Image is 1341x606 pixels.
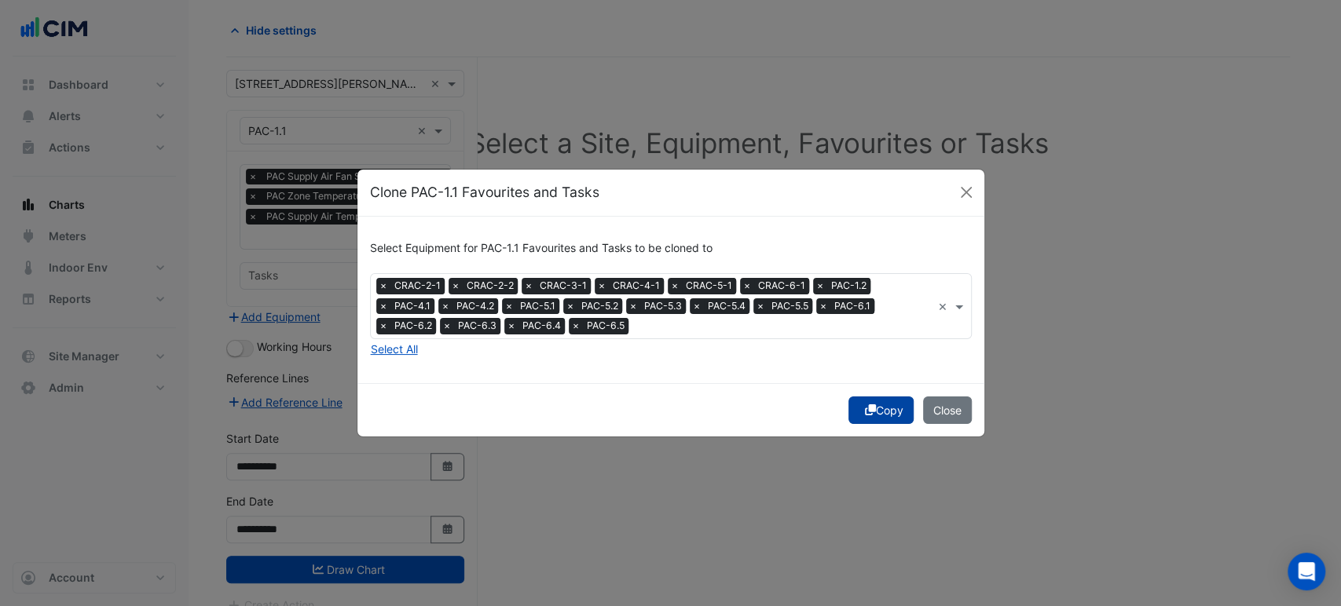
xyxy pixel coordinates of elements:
span: PAC-5.1 [516,298,559,314]
span: CRAC-3-1 [536,278,591,294]
span: CRAC-4-1 [609,278,664,294]
span: PAC-6.3 [454,318,500,334]
span: × [376,318,390,334]
span: PAC-5.4 [704,298,749,314]
span: × [563,298,577,314]
span: × [816,298,830,314]
button: Close [954,181,978,204]
span: × [376,278,390,294]
span: × [626,298,640,314]
span: PAC-5.3 [640,298,686,314]
span: PAC-1.2 [827,278,870,294]
span: × [438,298,452,314]
div: Open Intercom Messenger [1288,553,1325,590]
span: × [502,298,516,314]
span: × [569,318,583,334]
span: PAC-5.2 [577,298,622,314]
span: PAC-6.4 [518,318,565,334]
span: PAC-6.2 [390,318,436,334]
button: Close [923,396,972,424]
span: × [504,318,518,334]
span: × [813,278,827,294]
span: Clear [938,298,951,315]
span: PAC-5.5 [768,298,812,314]
span: × [753,298,768,314]
span: CRAC-6-1 [754,278,809,294]
span: CRAC-2-2 [463,278,518,294]
span: CRAC-2-1 [390,278,445,294]
span: PAC-6.1 [830,298,874,314]
span: PAC-4.1 [390,298,434,314]
span: × [522,278,536,294]
h5: Clone PAC-1.1 Favourites and Tasks [370,182,599,203]
button: Select All [370,340,419,358]
span: × [449,278,463,294]
span: × [740,278,754,294]
span: PAC-4.2 [452,298,498,314]
h6: Select Equipment for PAC-1.1 Favourites and Tasks to be cloned to [370,242,972,255]
span: × [668,278,682,294]
span: CRAC-5-1 [682,278,736,294]
span: × [376,298,390,314]
span: × [595,278,609,294]
button: Copy [848,396,914,424]
span: × [690,298,704,314]
span: PAC-6.5 [583,318,628,334]
span: × [440,318,454,334]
